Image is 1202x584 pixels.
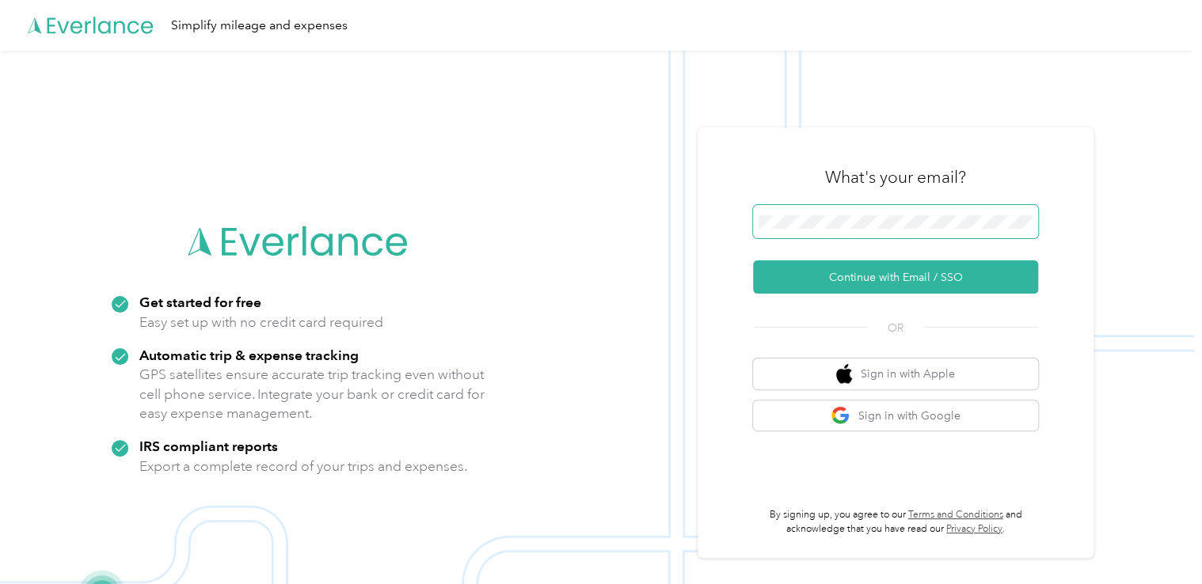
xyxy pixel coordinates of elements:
span: OR [868,320,923,336]
p: Export a complete record of your trips and expenses. [139,457,467,476]
strong: Get started for free [139,294,261,310]
button: apple logoSign in with Apple [753,358,1038,389]
a: Terms and Conditions [908,509,1003,521]
button: google logoSign in with Google [753,400,1038,431]
h3: What's your email? [825,166,966,188]
p: Easy set up with no credit card required [139,313,383,332]
img: apple logo [836,364,852,384]
strong: IRS compliant reports [139,438,278,454]
p: GPS satellites ensure accurate trip tracking even without cell phone service. Integrate your bank... [139,365,485,423]
img: google logo [831,406,850,426]
button: Continue with Email / SSO [753,260,1038,294]
a: Privacy Policy [946,523,1002,535]
strong: Automatic trip & expense tracking [139,347,359,363]
div: Simplify mileage and expenses [171,16,348,36]
p: By signing up, you agree to our and acknowledge that you have read our . [753,508,1038,536]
